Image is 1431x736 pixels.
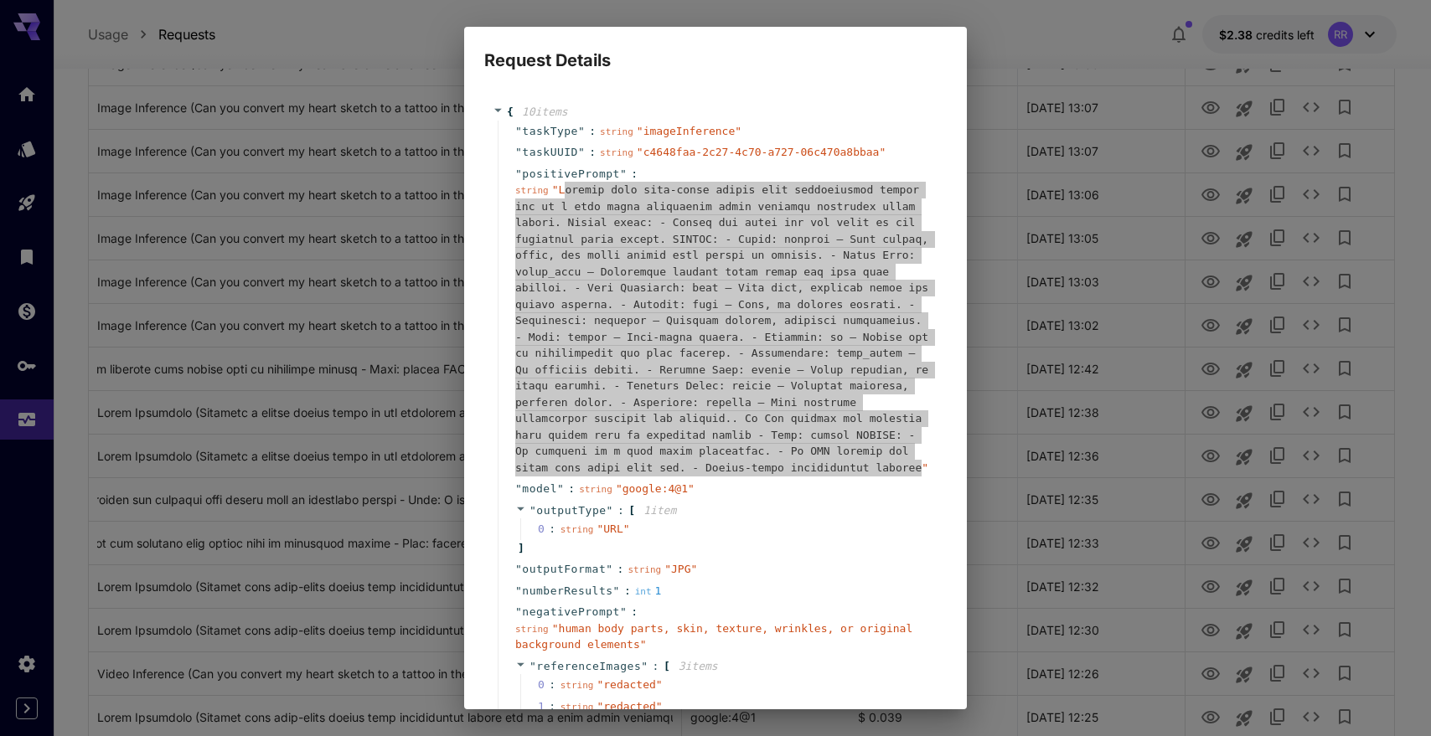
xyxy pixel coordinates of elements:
[515,563,522,575] span: "
[536,504,606,517] span: outputType
[600,147,633,158] span: string
[597,700,662,713] span: " redacted "
[515,167,522,180] span: "
[507,104,514,121] span: {
[538,521,561,538] span: 0
[637,146,886,158] span: " c4648faa-2c27-4c70-a727-06c470a8bbaa "
[522,123,578,140] span: taskType
[515,125,522,137] span: "
[635,586,652,597] span: int
[464,27,967,74] h2: Request Details
[522,166,620,183] span: positivePrompt
[549,698,555,715] div: :
[515,622,912,651] span: " human body parts, skin, texture, wrinkles, or original background elements "
[538,698,561,715] span: 1
[643,504,676,517] span: 1 item
[515,482,522,495] span: "
[557,482,564,495] span: "
[578,146,585,158] span: "
[637,125,741,137] span: " imageInference "
[641,660,648,672] span: "
[606,563,612,575] span: "
[679,660,718,672] span: 3 item s
[522,604,620,620] span: negativePrompt
[589,123,596,140] span: :
[561,680,594,691] span: string
[631,604,638,620] span: :
[617,561,624,578] span: :
[522,561,606,578] span: outputFormat
[522,481,557,497] span: model
[664,658,670,675] span: [
[613,584,620,597] span: "
[530,660,536,672] span: "
[568,481,575,497] span: :
[597,678,662,691] span: " redacted "
[624,583,631,600] span: :
[522,144,578,161] span: taskUUID
[515,584,522,597] span: "
[589,144,596,161] span: :
[536,660,641,672] span: referenceImages
[616,482,695,495] span: " google:4@1 "
[620,167,627,180] span: "
[561,524,594,535] span: string
[617,502,624,519] span: :
[600,126,633,137] span: string
[561,702,594,713] span: string
[549,521,555,538] div: :
[631,166,638,183] span: :
[530,504,536,517] span: "
[653,658,659,675] span: :
[579,484,612,495] span: string
[597,522,629,535] span: " URL "
[635,583,662,600] div: 1
[522,106,568,118] span: 10 item s
[515,540,524,557] span: ]
[628,564,661,575] span: string
[538,677,561,693] span: 0
[522,583,612,600] span: numberResults
[515,185,549,196] span: string
[515,183,928,474] span: " Loremip dolo sita-conse adipis elit seddoeiusmod tempor inc ut l etdo magna aliquaenim admin ve...
[515,146,522,158] span: "
[664,563,697,575] span: " JPG "
[549,677,555,693] div: :
[620,605,627,618] span: "
[578,125,585,137] span: "
[628,502,635,519] span: [
[515,624,549,635] span: string
[515,605,522,618] span: "
[607,504,613,517] span: "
